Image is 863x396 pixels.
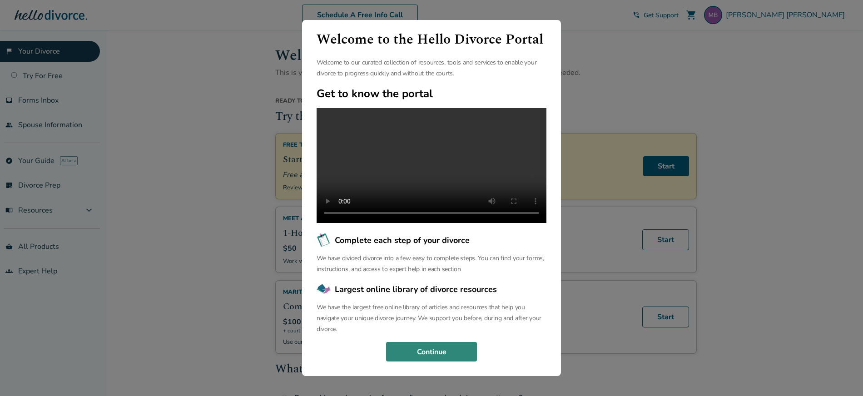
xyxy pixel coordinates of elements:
[317,29,546,50] h1: Welcome to the Hello Divorce Portal
[317,302,546,335] p: We have the largest free online library of articles and resources that help you navigate your uni...
[317,233,331,247] img: Complete each step of your divorce
[818,352,863,396] iframe: Chat Widget
[335,234,470,246] span: Complete each step of your divorce
[317,86,546,101] h2: Get to know the portal
[317,282,331,297] img: Largest online library of divorce resources
[317,253,546,275] p: We have divided divorce into a few easy to complete steps. You can find your forms, instructions,...
[335,283,497,295] span: Largest online library of divorce resources
[386,342,477,362] button: Continue
[317,57,546,79] p: Welcome to our curated collection of resources, tools and services to enable your divorce to prog...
